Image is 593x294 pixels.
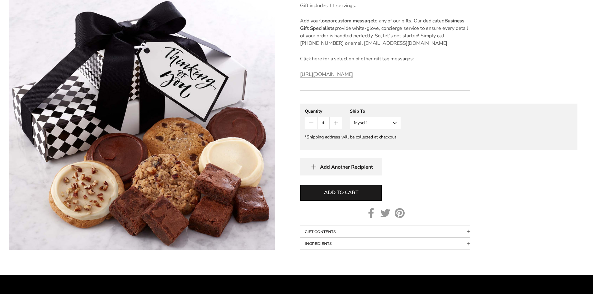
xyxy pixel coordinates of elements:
span: Add Another Recipient [320,164,373,170]
span: Click here for a selection of other gift tag messages: [300,55,414,62]
button: Add to cart [300,185,382,201]
iframe: Sign Up via Text for Offers [5,270,64,289]
strong: custom message [335,17,373,24]
span: Add your [300,17,320,24]
p: Gift includes 11 servings. [300,2,470,9]
strong: logo [320,17,330,24]
button: Collapsible block button [300,226,470,238]
a: Pinterest [395,208,405,218]
button: Add Another Recipient [300,158,382,175]
span: or [330,17,335,24]
strong: Business Gift Specialists [300,17,464,32]
span: provide white-glove, concierge service to ensure every detail of your order is handled perfectly.... [300,25,468,47]
span: to any of our gifts. Our dedicated [373,17,444,24]
button: Collapsible block button [300,238,470,250]
div: *Shipping address will be collected at checkout [305,134,573,140]
div: Quantity [305,108,342,114]
a: [URL][DOMAIN_NAME] [300,71,353,78]
a: Facebook [366,208,376,218]
button: Count minus [305,117,317,129]
button: Count plus [330,117,342,129]
span: Add to cart [324,189,358,196]
a: Twitter [380,208,390,218]
div: Ship To [350,108,401,114]
gfm-form: New recipient [300,104,577,150]
input: Quantity [318,117,330,129]
button: Myself [350,117,401,129]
